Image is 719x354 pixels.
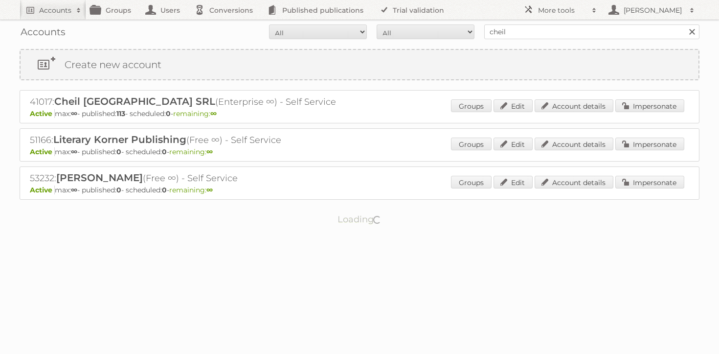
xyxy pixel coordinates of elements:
[116,186,121,194] strong: 0
[30,147,689,156] p: max: - published: - scheduled: -
[451,99,492,112] a: Groups
[30,134,372,146] h2: 51166: (Free ∞) - Self Service
[535,99,613,112] a: Account details
[451,176,492,189] a: Groups
[206,186,213,194] strong: ∞
[615,99,684,112] a: Impersonate
[538,5,587,15] h2: More tools
[30,95,372,108] h2: 41017: (Enterprise ∞) - Self Service
[116,147,121,156] strong: 0
[535,138,613,150] a: Account details
[71,109,77,118] strong: ∞
[451,138,492,150] a: Groups
[206,147,213,156] strong: ∞
[173,109,217,118] span: remaining:
[21,50,698,79] a: Create new account
[30,147,55,156] span: Active
[307,210,413,229] p: Loading
[116,109,125,118] strong: 113
[169,147,213,156] span: remaining:
[210,109,217,118] strong: ∞
[169,186,213,194] span: remaining:
[56,172,143,184] span: [PERSON_NAME]
[54,95,215,107] span: Cheil [GEOGRAPHIC_DATA] SRL
[494,99,533,112] a: Edit
[494,176,533,189] a: Edit
[535,176,613,189] a: Account details
[30,109,55,118] span: Active
[621,5,685,15] h2: [PERSON_NAME]
[53,134,186,145] span: Literary Korner Publishing
[162,147,167,156] strong: 0
[615,176,684,189] a: Impersonate
[71,186,77,194] strong: ∞
[30,172,372,185] h2: 53232: (Free ∞) - Self Service
[71,147,77,156] strong: ∞
[166,109,171,118] strong: 0
[162,186,167,194] strong: 0
[30,109,689,118] p: max: - published: - scheduled: -
[30,186,689,194] p: max: - published: - scheduled: -
[39,5,71,15] h2: Accounts
[30,186,55,194] span: Active
[615,138,684,150] a: Impersonate
[494,138,533,150] a: Edit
